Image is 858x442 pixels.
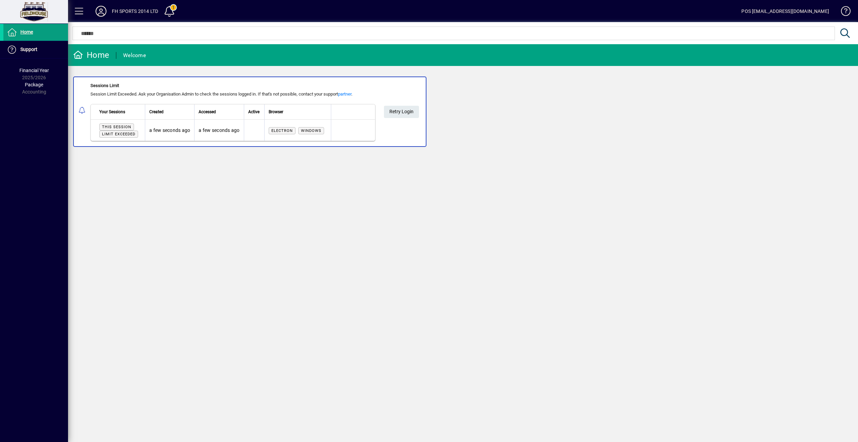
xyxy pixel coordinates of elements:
[68,76,858,147] app-alert-notification-menu-item: Sessions Limit
[149,108,164,116] span: Created
[338,91,351,97] a: partner
[741,6,829,17] div: POS [EMAIL_ADDRESS][DOMAIN_NAME]
[19,68,49,73] span: Financial Year
[389,106,414,117] span: Retry Login
[112,6,158,17] div: FH SPORTS 2014 LTD
[99,108,125,116] span: Your Sessions
[199,108,216,116] span: Accessed
[3,41,68,58] a: Support
[301,129,321,133] span: Windows
[102,125,131,129] span: This session
[836,1,849,23] a: Knowledge Base
[102,132,135,136] span: Limit exceeded
[20,29,33,35] span: Home
[25,82,43,87] span: Package
[123,50,146,61] div: Welcome
[384,106,419,118] button: Retry Login
[145,120,194,141] td: a few seconds ago
[90,82,375,89] div: Sessions Limit
[20,47,37,52] span: Support
[90,91,375,98] div: Session Limit Exceeded. Ask your Organisation Admin to check the sessions logged in. If that's no...
[269,108,283,116] span: Browser
[248,108,259,116] span: Active
[194,120,243,141] td: a few seconds ago
[90,5,112,17] button: Profile
[73,50,109,61] div: Home
[271,129,293,133] span: Electron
